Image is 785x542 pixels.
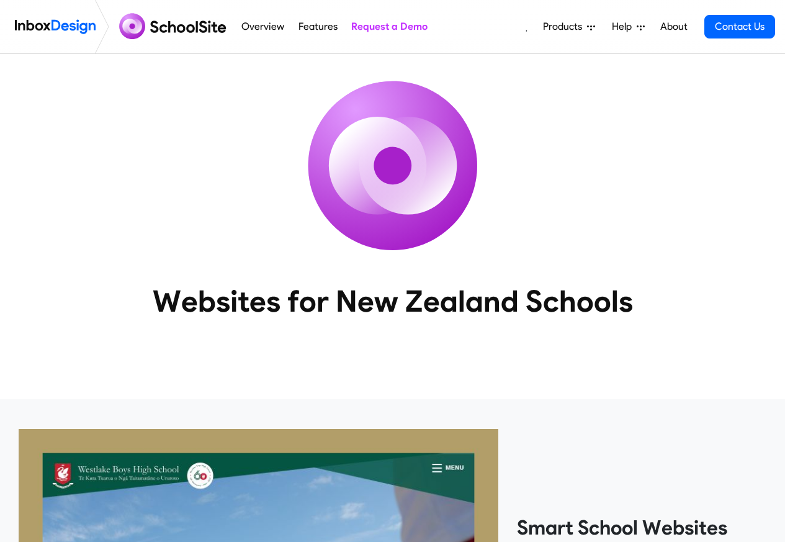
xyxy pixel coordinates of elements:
[607,14,650,39] a: Help
[98,282,688,320] heading: Websites for New Zealand Schools
[517,515,766,540] heading: Smart School Websites
[538,14,600,39] a: Products
[348,14,431,39] a: Request a Demo
[281,54,505,278] img: icon_schoolsite.svg
[238,14,288,39] a: Overview
[704,15,775,38] a: Contact Us
[612,19,637,34] span: Help
[543,19,587,34] span: Products
[114,12,235,42] img: schoolsite logo
[295,14,341,39] a: Features
[657,14,691,39] a: About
